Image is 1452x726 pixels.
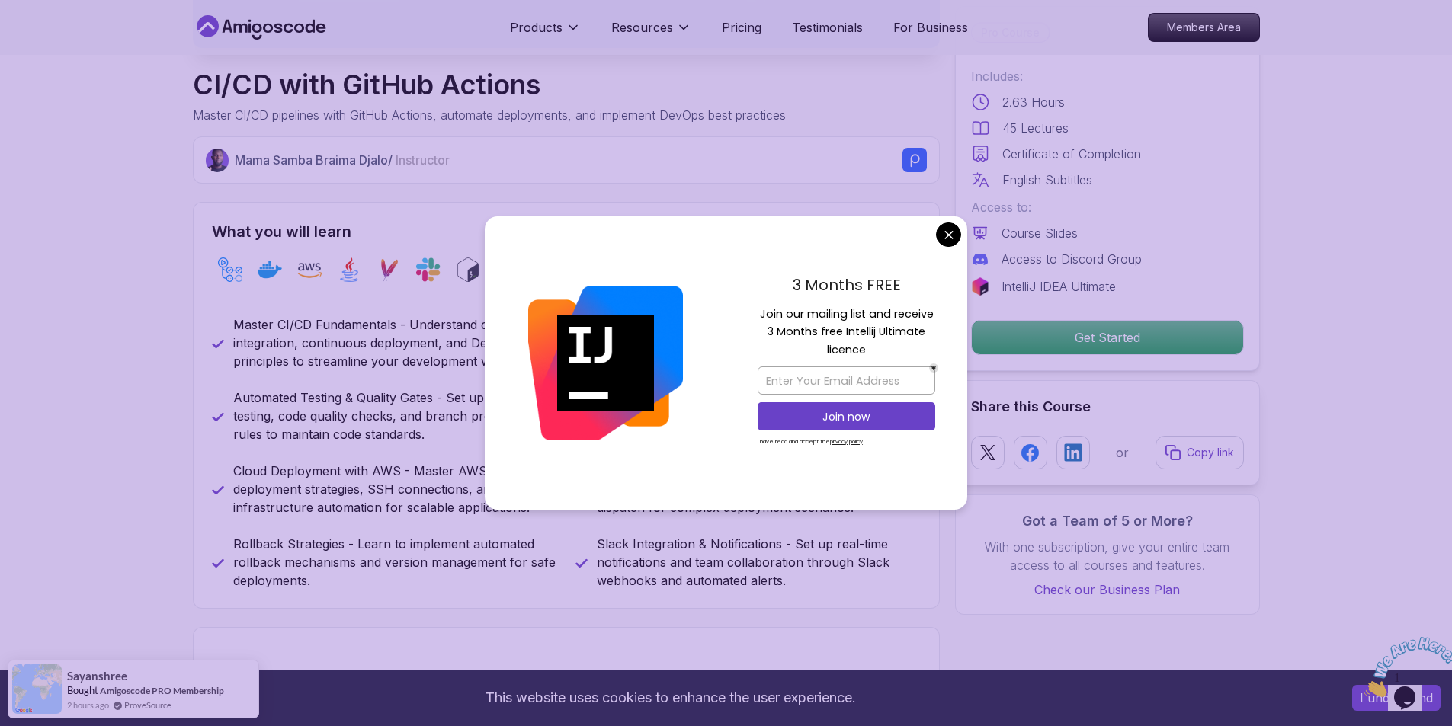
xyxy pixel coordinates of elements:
a: Check our Business Plan [971,580,1244,599]
span: Bought [67,684,98,696]
button: Get Started [971,320,1244,355]
button: Accept cookies [1352,685,1441,711]
p: Cloud Deployment with AWS - Master AWS deployment strategies, SSH connections, and infrastructure... [233,462,557,517]
p: Rollback Strategies - Learn to implement automated rollback mechanisms and version management for... [233,535,557,590]
p: Includes: [971,67,1244,85]
img: provesource social proof notification image [12,664,62,714]
p: Access to: [971,198,1244,216]
img: github-actions logo [218,257,242,282]
img: bash logo [456,257,480,282]
a: Pricing [722,18,761,37]
p: Copy link [1187,445,1234,460]
a: Members Area [1148,13,1260,42]
span: Sayanshree [67,670,127,683]
p: 2.63 Hours [1002,93,1065,111]
a: ProveSource [124,699,171,712]
h2: Share this Course [971,396,1244,417]
p: Slack Integration & Notifications - Set up real-time notifications and team collaboration through... [597,535,921,590]
p: Members Area [1149,14,1259,41]
p: Automated Testing & Quality Gates - Set up automated testing, code quality checks, and branch pro... [233,389,557,443]
p: IntelliJ IDEA Ultimate [1002,277,1116,296]
button: Copy link [1156,436,1244,469]
p: With one subscription, give your entire team access to all courses and features. [971,538,1244,574]
p: English Subtitles [1002,171,1092,189]
h2: What you will learn [212,221,921,242]
a: Testimonials [792,18,863,37]
p: Mama Samba Braima Djalo / [235,151,450,169]
img: jetbrains logo [971,277,989,296]
p: or [1116,443,1129,462]
img: Nelson Djalo [206,149,229,172]
button: Resources [611,18,691,49]
span: 1 [6,6,12,19]
p: Resources [611,18,673,37]
p: Master CI/CD Fundamentals - Understand continuous integration, continuous deployment, and DevOps ... [233,315,557,370]
p: Access to Discord Group [1002,250,1142,268]
img: slack logo [416,257,441,282]
h1: CI/CD with GitHub Actions [193,69,786,100]
p: Master CI/CD pipelines with GitHub Actions, automate deployments, and implement DevOps best pract... [193,106,786,124]
p: 45 Lectures [1002,119,1069,137]
p: Products [510,18,563,37]
img: java logo [337,257,361,282]
p: Certificate of Completion [1002,145,1141,163]
a: For Business [893,18,968,37]
h3: Got a Team of 5 or More? [971,510,1244,532]
img: docker logo [258,257,282,282]
p: Get Started [972,321,1243,354]
button: Products [510,18,581,49]
p: Course Slides [1002,224,1078,242]
img: maven logo [377,257,401,282]
span: Instructor [396,152,450,168]
a: Amigoscode PRO Membership [100,685,224,696]
span: 2 hours ago [67,699,109,712]
img: aws logo [297,257,322,282]
div: This website uses cookies to enhance the user experience. [11,681,1329,715]
img: Chat attention grabber [6,6,101,66]
iframe: chat widget [1357,631,1452,703]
